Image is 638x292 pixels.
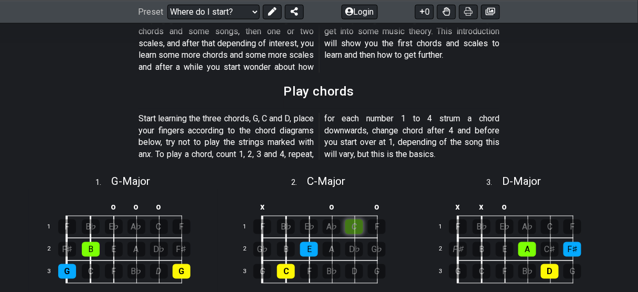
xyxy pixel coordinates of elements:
td: x [250,199,274,216]
td: 3 [41,260,67,283]
div: C [82,264,100,279]
div: F [563,220,581,234]
td: o [321,199,343,216]
td: 1 [432,216,458,238]
div: E [496,242,514,257]
select: Preset [167,4,260,19]
td: o [102,199,125,216]
p: Start learning the three chords, G, C and D, place your fingers according to the chord diagrams b... [139,113,499,160]
td: x [470,199,494,216]
div: G [173,264,190,279]
div: B [82,242,100,257]
div: G [563,264,581,279]
button: Login [342,4,378,19]
td: o [147,199,170,216]
div: G [449,264,467,279]
div: A♭ [518,220,536,234]
td: 1 [237,216,262,238]
button: Share Preset [285,4,304,19]
div: G [253,264,271,279]
div: G♭ [253,242,271,257]
button: Print [459,4,478,19]
div: B♭ [518,264,536,279]
div: F [58,220,76,234]
div: F [300,264,318,279]
div: F♯ [449,242,467,257]
td: 3 [237,260,262,283]
div: D [541,264,559,279]
div: B [473,242,491,257]
div: C [277,264,295,279]
em: x [147,149,151,159]
div: D♭ [150,242,168,257]
button: 0 [415,4,434,19]
div: B♭ [277,220,295,234]
div: F♯ [173,242,190,257]
div: A♭ [127,220,145,234]
div: G [368,264,386,279]
div: E♭ [105,220,123,234]
div: F [105,264,123,279]
div: D♭ [345,242,363,257]
div: E♭ [496,220,514,234]
div: G♭ [368,242,386,257]
div: B♭ [127,264,145,279]
div: B♭ [473,220,491,234]
span: 2 . [291,177,307,189]
div: B [277,242,295,257]
td: 2 [237,238,262,261]
div: F♯ [563,242,581,257]
div: C [473,264,491,279]
div: F♯ [58,242,76,257]
td: 2 [41,238,67,261]
div: C [150,220,168,234]
div: A [127,242,145,257]
button: Create image [481,4,500,19]
div: C♯ [541,242,559,257]
div: C [345,220,363,234]
td: o [493,199,516,216]
div: F [173,220,190,234]
td: o [366,199,388,216]
span: Preset [138,7,163,17]
div: F [253,220,271,234]
div: A♭ [323,220,341,234]
div: F [368,220,386,234]
div: D [345,264,363,279]
span: D - Major [503,175,541,187]
div: C [541,220,559,234]
td: 3 [432,260,458,283]
h2: Play chords [284,86,355,97]
div: B♭ [82,220,100,234]
span: 1 . [95,177,111,189]
span: G - Major [111,175,150,187]
div: E [105,242,123,257]
div: B♭ [323,264,341,279]
td: o [125,199,147,216]
span: 3 . [486,177,502,189]
div: E♭ [300,220,318,234]
p: Playing guitar often starts with learning a few chords and some songs, then one or two scales, an... [139,14,499,73]
div: E [300,242,318,257]
td: 1 [41,216,67,238]
div: F [449,220,467,234]
td: 2 [432,238,458,261]
div: F [496,264,514,279]
button: Toggle Dexterity for all fretkits [437,4,456,19]
button: Edit Preset [263,4,282,19]
div: A [323,242,341,257]
td: x [446,199,470,216]
div: G [58,264,76,279]
div: D [150,264,168,279]
div: A [518,242,536,257]
span: C - Major [307,175,345,187]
